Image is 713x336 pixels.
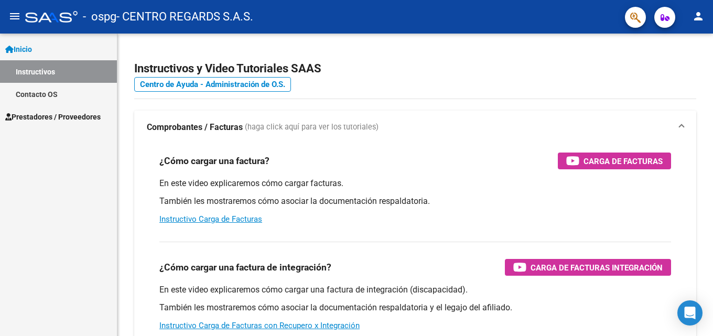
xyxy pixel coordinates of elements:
[159,178,671,189] p: En este video explicaremos cómo cargar facturas.
[159,154,269,168] h3: ¿Cómo cargar una factura?
[531,261,663,274] span: Carga de Facturas Integración
[159,196,671,207] p: También les mostraremos cómo asociar la documentación respaldatoria.
[245,122,379,133] span: (haga click aquí para ver los tutoriales)
[147,122,243,133] strong: Comprobantes / Facturas
[159,260,331,275] h3: ¿Cómo cargar una factura de integración?
[505,259,671,276] button: Carga de Facturas Integración
[134,111,696,144] mat-expansion-panel-header: Comprobantes / Facturas (haga click aquí para ver los tutoriales)
[692,10,705,23] mat-icon: person
[5,44,32,55] span: Inicio
[159,284,671,296] p: En este video explicaremos cómo cargar una factura de integración (discapacidad).
[159,321,360,330] a: Instructivo Carga de Facturas con Recupero x Integración
[159,214,262,224] a: Instructivo Carga de Facturas
[584,155,663,168] span: Carga de Facturas
[8,10,21,23] mat-icon: menu
[159,302,671,313] p: También les mostraremos cómo asociar la documentación respaldatoria y el legajo del afiliado.
[83,5,116,28] span: - ospg
[134,59,696,79] h2: Instructivos y Video Tutoriales SAAS
[677,300,703,326] div: Open Intercom Messenger
[5,111,101,123] span: Prestadores / Proveedores
[116,5,253,28] span: - CENTRO REGARDS S.A.S.
[558,153,671,169] button: Carga de Facturas
[134,77,291,92] a: Centro de Ayuda - Administración de O.S.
